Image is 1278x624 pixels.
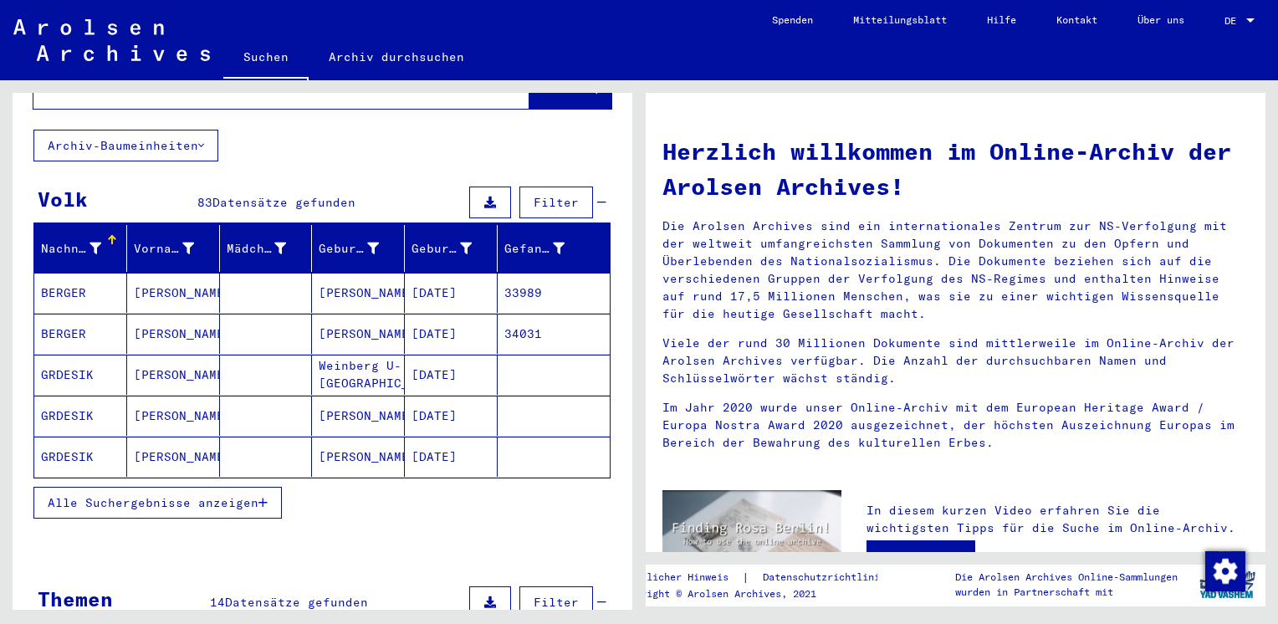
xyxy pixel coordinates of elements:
[405,396,498,436] mat-cell: [DATE]
[34,225,127,272] mat-header-cell: Last Name
[498,273,610,313] mat-cell: 33989
[405,225,498,272] mat-header-cell: Date of Birth
[34,355,127,395] mat-cell: GRDESIK
[405,273,498,313] mat-cell: [DATE]
[662,335,1249,387] p: Viele der rund 30 Millionen Dokumente sind mittlerweile im Online-Archiv der Arolsen Archives ver...
[534,195,579,210] span: Filter
[1205,551,1245,591] img: Zustimmung ändern
[127,437,220,477] mat-cell: [PERSON_NAME]
[312,355,405,395] mat-cell: Weinberg U-[GEOGRAPHIC_DATA]
[34,437,127,477] mat-cell: GRDESIK
[13,19,210,61] img: Arolsen_neg.svg
[749,569,906,586] a: Datenschutzrichtlinie
[38,184,88,214] div: Volk
[412,235,497,262] div: Geburtsdatum
[225,595,368,610] span: Datensätze gefunden
[866,540,975,574] a: Video öffnen
[662,399,1249,452] p: Im Jahr 2020 wurde unser Online-Archiv mit dem European Heritage Award / Europa Nostra Award 2020...
[498,314,610,354] mat-cell: 34031
[519,187,593,218] button: Filter
[405,314,498,354] mat-cell: [DATE]
[504,235,590,262] div: Gefangener #
[227,241,309,256] font: Mädchenname
[127,225,220,272] mat-header-cell: First Name
[412,241,502,256] font: Geburtsdatum
[662,134,1249,204] h1: Herzlich willkommen im Online-Archiv der Arolsen Archives!
[227,235,312,262] div: Mädchenname
[127,314,220,354] mat-cell: [PERSON_NAME]
[955,585,1178,600] p: wurden in Partnerschaft mit
[312,273,405,313] mat-cell: [PERSON_NAME]
[742,569,749,586] font: |
[319,235,404,262] div: Geburtsort
[127,355,220,395] mat-cell: [PERSON_NAME]
[866,502,1249,537] p: In diesem kurzen Video erfahren Sie die wichtigsten Tipps für die Suche im Online-Archiv.
[34,396,127,436] mat-cell: GRDESIK
[212,195,355,210] span: Datensätze gefunden
[312,314,405,354] mat-cell: [PERSON_NAME]
[197,195,212,210] span: 83
[617,586,906,601] p: Copyright © Arolsen Archives, 2021
[405,355,498,395] mat-cell: [DATE]
[33,487,282,519] button: Alle Suchergebnisse anzeigen
[41,235,126,262] div: Nachname
[498,225,610,272] mat-header-cell: Prisoner #
[534,595,579,610] span: Filter
[312,437,405,477] mat-cell: [PERSON_NAME]
[662,490,841,587] img: video.jpg
[134,235,219,262] div: Vorname
[210,595,225,610] span: 14
[223,37,309,80] a: Suchen
[617,569,742,586] a: Rechtlicher Hinweis
[38,584,113,614] div: Themen
[134,241,187,256] font: Vorname
[220,225,313,272] mat-header-cell: Maiden Name
[955,570,1178,585] p: Die Arolsen Archives Online-Sammlungen
[41,241,101,256] font: Nachname
[48,495,258,510] span: Alle Suchergebnisse anzeigen
[312,225,405,272] mat-header-cell: Place of Birth
[127,273,220,313] mat-cell: [PERSON_NAME]
[405,437,498,477] mat-cell: [DATE]
[1224,15,1243,27] span: DE
[48,138,198,153] font: Archiv-Baumeinheiten
[127,396,220,436] mat-cell: [PERSON_NAME]
[662,217,1249,323] p: Die Arolsen Archives sind ein internationales Zentrum zur NS-Verfolgung mit der weltweit umfangre...
[34,314,127,354] mat-cell: BERGER
[504,241,595,256] font: Gefangener #
[319,241,394,256] font: Geburtsort
[34,273,127,313] mat-cell: BERGER
[519,586,593,618] button: Filter
[33,130,218,161] button: Archiv-Baumeinheiten
[312,396,405,436] mat-cell: [PERSON_NAME]
[1196,564,1259,606] img: yv_logo.png
[309,37,484,77] a: Archiv durchsuchen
